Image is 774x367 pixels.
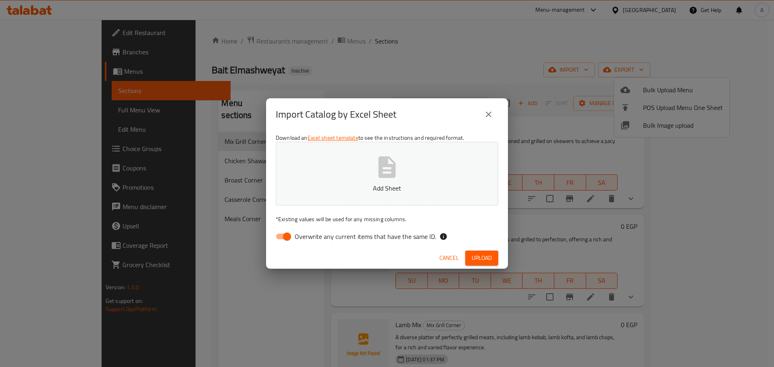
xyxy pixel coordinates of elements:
[276,108,396,121] h2: Import Catalog by Excel Sheet
[439,232,447,241] svg: If the overwrite option isn't selected, then the items that match an existing ID will be ignored ...
[266,131,508,247] div: Download an to see the instructions and required format.
[479,105,498,124] button: close
[288,183,486,193] p: Add Sheet
[295,232,436,241] span: Overwrite any current items that have the same ID.
[472,253,492,263] span: Upload
[465,251,498,265] button: Upload
[276,215,498,223] p: Existing values will be used for any missing columns.
[439,253,459,263] span: Cancel
[436,251,462,265] button: Cancel
[308,133,358,143] a: Excel sheet template
[276,142,498,205] button: Add Sheet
